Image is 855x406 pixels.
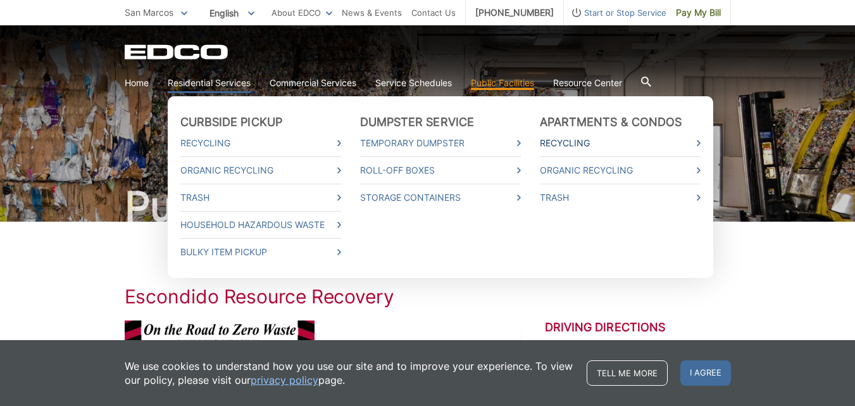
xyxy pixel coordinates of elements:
p: We use cookies to understand how you use our site and to improve your experience. To view our pol... [125,359,574,387]
a: Trash [180,191,341,205]
span: English [200,3,264,23]
a: Trash [540,191,701,205]
span: San Marcos [125,7,173,18]
a: Recycling [540,136,701,150]
a: Dumpster Service [360,115,475,129]
a: Resource Center [553,76,622,90]
h2: Public Facilities [125,186,731,227]
a: Bulky Item Pickup [180,245,341,259]
a: privacy policy [251,373,318,387]
a: Roll-Off Boxes [360,163,521,177]
a: Apartments & Condos [540,115,682,129]
a: Home [125,76,149,90]
a: Tell me more [587,360,668,386]
a: Public Facilities [471,76,534,90]
span: I agree [680,360,731,386]
a: Recycling [180,136,341,150]
a: Organic Recycling [180,163,341,177]
a: News & Events [342,6,402,20]
a: Contact Us [411,6,456,20]
a: Storage Containers [360,191,521,205]
a: About EDCO [271,6,332,20]
h1: Escondido Resource Recovery [125,285,731,308]
a: Service Schedules [375,76,452,90]
a: Organic Recycling [540,163,701,177]
a: Residential Services [168,76,251,90]
a: Curbside Pickup [180,115,283,129]
a: Household Hazardous Waste [180,218,341,232]
h2: Driving Directions [545,320,731,334]
a: EDCD logo. Return to the homepage. [125,44,230,60]
span: Pay My Bill [676,6,721,20]
a: Temporary Dumpster [360,136,521,150]
a: Commercial Services [270,76,356,90]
